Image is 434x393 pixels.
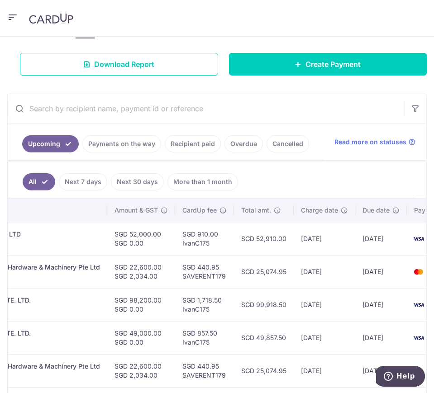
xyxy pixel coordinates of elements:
[107,321,175,354] td: SGD 49,000.00 SGD 0.00
[229,53,427,76] a: Create Payment
[355,222,407,255] td: [DATE]
[355,288,407,321] td: [DATE]
[410,365,428,376] img: Bank Card
[107,288,175,321] td: SGD 98,200.00 SGD 0.00
[20,53,218,76] a: Download Report
[182,206,217,215] span: CardUp fee
[175,222,234,255] td: SGD 910.00 IvanC175
[305,59,361,70] span: Create Payment
[8,94,405,123] input: Search by recipient name, payment id or reference
[301,206,338,215] span: Charge date
[107,354,175,387] td: SGD 22,600.00 SGD 2,034.00
[23,173,55,190] a: All
[20,6,39,14] span: Help
[107,222,175,255] td: SGD 52,000.00 SGD 0.00
[234,321,294,354] td: SGD 49,857.50
[294,321,355,354] td: [DATE]
[175,321,234,354] td: SGD 857.50 IvanC175
[267,135,309,152] a: Cancelled
[241,206,271,215] span: Total amt.
[111,173,164,190] a: Next 30 days
[165,135,221,152] a: Recipient paid
[334,137,415,147] a: Read more on statuses
[234,354,294,387] td: SGD 25,074.95
[355,354,407,387] td: [DATE]
[29,13,73,24] img: CardUp
[224,135,263,152] a: Overdue
[334,137,406,147] span: Read more on statuses
[175,354,234,387] td: SGD 440.95 SAVERENT179
[410,299,428,310] img: Bank Card
[294,354,355,387] td: [DATE]
[82,135,161,152] a: Payments on the way
[355,255,407,288] td: [DATE]
[107,255,175,288] td: SGD 22,600.00 SGD 2,034.00
[94,59,154,70] span: Download Report
[234,255,294,288] td: SGD 25,074.95
[167,173,238,190] a: More than 1 month
[294,288,355,321] td: [DATE]
[114,206,158,215] span: Amount & GST
[22,135,79,152] a: Upcoming
[175,288,234,321] td: SGD 1,718.50 IvanC175
[410,332,428,343] img: Bank Card
[294,255,355,288] td: [DATE]
[376,366,425,388] iframe: Opens a widget where you can find more information
[294,222,355,255] td: [DATE]
[410,233,428,244] img: Bank Card
[234,222,294,255] td: SGD 52,910.00
[410,266,428,277] img: Bank Card
[362,206,390,215] span: Due date
[355,321,407,354] td: [DATE]
[175,255,234,288] td: SGD 440.95 SAVERENT179
[234,288,294,321] td: SGD 99,918.50
[59,173,107,190] a: Next 7 days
